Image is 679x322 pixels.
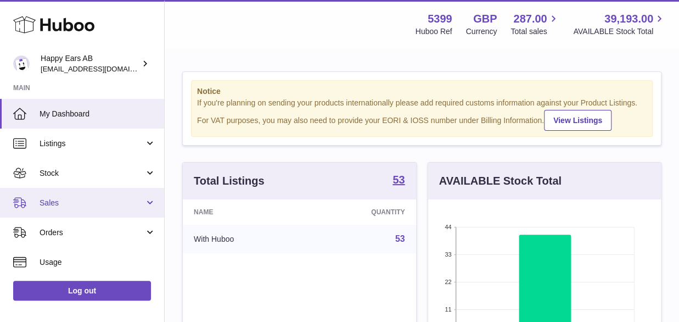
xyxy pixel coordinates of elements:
a: 53 [392,174,405,187]
text: 22 [445,279,451,285]
a: 39,193.00 AVAILABLE Stock Total [573,12,666,37]
text: 33 [445,251,451,258]
div: Huboo Ref [416,26,452,37]
span: Total sales [510,26,559,37]
a: 287.00 Total sales [510,12,559,37]
strong: 53 [392,174,405,185]
div: Currency [466,26,497,37]
div: If you're planning on sending your products internationally please add required customs informati... [197,98,647,131]
th: Name [183,199,306,225]
a: 53 [395,234,405,243]
span: Usage [40,257,156,268]
td: With Huboo [183,225,306,253]
span: 39,193.00 [604,12,653,26]
text: 44 [445,224,451,230]
h3: AVAILABLE Stock Total [439,174,562,188]
h3: Total Listings [194,174,265,188]
th: Quantity [306,199,416,225]
img: 3pl@happyearsearplugs.com [13,55,30,72]
span: AVAILABLE Stock Total [573,26,666,37]
span: Sales [40,198,144,208]
span: 287.00 [513,12,547,26]
strong: GBP [473,12,497,26]
span: Orders [40,227,144,238]
span: My Dashboard [40,109,156,119]
a: Log out [13,281,151,301]
span: [EMAIL_ADDRESS][DOMAIN_NAME] [41,64,161,73]
strong: 5399 [428,12,452,26]
div: Happy Ears AB [41,53,139,74]
a: View Listings [544,110,611,131]
strong: Notice [197,86,647,97]
text: 11 [445,306,451,313]
span: Listings [40,138,144,149]
span: Stock [40,168,144,179]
